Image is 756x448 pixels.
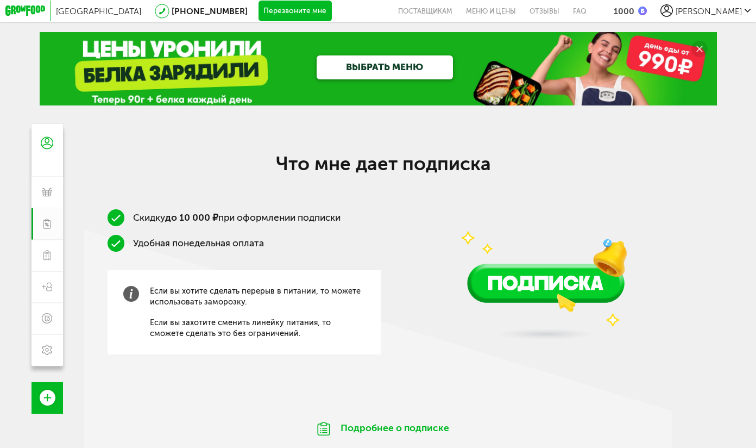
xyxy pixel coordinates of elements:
[676,6,742,16] span: [PERSON_NAME]
[259,1,332,22] button: Перезвоните мне
[172,6,248,16] a: [PHONE_NUMBER]
[150,286,365,339] span: Если вы хотите сделать перерыв в питании, то можете использовать заморозку. Если вы захотите смен...
[165,212,218,223] b: до 10 000 ₽
[317,55,453,79] a: ВЫБРАТЬ МЕНЮ
[133,238,264,249] span: Удобная понедельная оплата
[123,286,139,302] img: info-grey.b4c3b60.svg
[133,212,341,223] span: Скидку при оформлении подписки
[56,6,141,16] span: [GEOGRAPHIC_DATA]
[433,152,659,351] img: vUQQD42TP1CeN4SU.png
[638,7,646,15] img: bonus_b.cdccf46.png
[614,6,634,16] div: 1000
[173,152,593,175] h2: Что мне дает подписка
